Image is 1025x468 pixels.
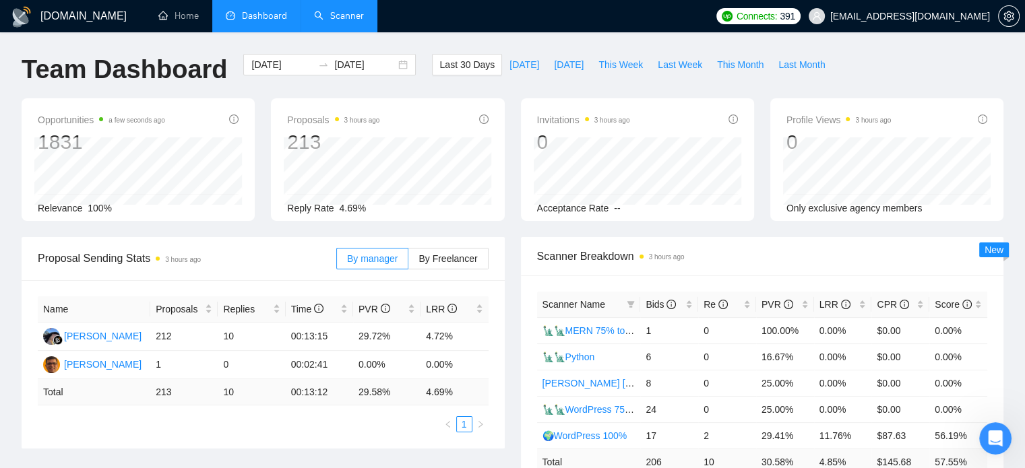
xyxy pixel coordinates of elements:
li: Previous Page [440,416,456,432]
input: End date [334,57,396,72]
span: Proposal Sending Stats [38,250,336,267]
td: 0 [218,351,285,379]
td: 0.00% [814,396,872,422]
div: 0 [537,129,630,155]
td: 29.72% [353,323,421,351]
button: This Month [710,54,771,75]
a: setting [998,11,1020,22]
button: setting [998,5,1020,27]
td: $0.00 [871,317,929,343]
span: Replies [223,302,270,316]
button: This Week [591,54,650,75]
div: [PERSON_NAME] [64,357,142,372]
td: 4.69 % [421,379,488,405]
span: info-circle [381,304,390,313]
span: Relevance [38,203,82,213]
span: 4.69% [340,203,367,213]
td: $0.00 [871,396,929,422]
span: PVR [762,299,793,310]
span: Dashboard [242,10,287,22]
span: LRR [819,299,850,310]
td: 0 [698,370,756,396]
span: setting [999,11,1019,22]
button: [DATE] [547,54,591,75]
td: 10 [218,323,285,351]
span: user [812,11,821,21]
button: Last 30 Days [432,54,502,75]
td: $87.63 [871,422,929,448]
span: 100% [88,203,112,213]
span: [DATE] [509,57,539,72]
span: info-circle [841,300,850,309]
span: Proposals [156,302,202,316]
span: New [985,244,1003,255]
span: This Week [598,57,643,72]
iframe: Intercom live chat [979,422,1012,455]
span: Connects: [737,9,777,24]
td: 0.00% [929,396,987,422]
td: 17 [640,422,698,448]
span: info-circle [666,300,676,309]
div: 0 [786,129,892,155]
a: homeHome [158,10,199,22]
a: 🗽🗽Python [542,352,595,362]
button: Last Week [650,54,710,75]
td: 25.00% [756,370,814,396]
span: CPR [877,299,908,310]
span: Acceptance Rate [537,203,609,213]
th: Replies [218,296,285,323]
td: 0.00% [421,351,488,379]
span: info-circle [784,300,793,309]
td: 1 [640,317,698,343]
td: 25.00% [756,396,814,422]
td: $0.00 [871,343,929,370]
td: 0.00% [929,343,987,370]
img: AA [43,328,60,345]
a: 🗽🗽WordPress 75 to 100% [542,404,662,415]
h1: Team Dashboard [22,54,227,86]
img: upwork-logo.png [722,11,733,22]
td: 29.41% [756,422,814,448]
button: left [440,416,456,432]
td: 100.00% [756,317,814,343]
span: By Freelancer [418,253,477,264]
button: right [472,416,489,432]
button: [DATE] [502,54,547,75]
a: [PERSON_NAME] [GEOGRAPHIC_DATA]-Only WordPress 100% [542,378,819,389]
span: info-circle [728,114,738,124]
span: Invitations [537,112,630,128]
td: 16.67% [756,343,814,370]
td: 10 [218,379,285,405]
span: Only exclusive agency members [786,203,923,213]
span: Reply Rate [287,203,334,213]
span: By manager [347,253,398,264]
time: 3 hours ago [594,116,630,124]
span: 391 [780,9,795,24]
span: Opportunities [38,112,165,128]
div: 1831 [38,129,165,155]
td: 11.76% [814,422,872,448]
td: 0.00% [353,351,421,379]
span: This Month [717,57,764,72]
td: 0.00% [929,317,987,343]
img: gigradar-bm.png [53,335,63,345]
span: filter [627,300,635,308]
div: [PERSON_NAME] [64,329,142,343]
td: Total [38,379,150,405]
span: left [444,420,452,428]
th: Proposals [150,296,218,323]
span: LRR [426,304,457,314]
span: right [476,420,485,428]
span: Bids [646,299,676,310]
span: info-circle [978,114,987,124]
td: $0.00 [871,370,929,396]
td: 0.00% [814,317,872,343]
td: 0.00% [814,343,872,370]
a: 🌍WordPress 100% [542,430,627,441]
time: 3 hours ago [855,116,891,124]
td: 24 [640,396,698,422]
span: to [318,59,329,70]
td: 0 [698,343,756,370]
span: Scanner Name [542,299,605,310]
a: searchScanner [314,10,364,22]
